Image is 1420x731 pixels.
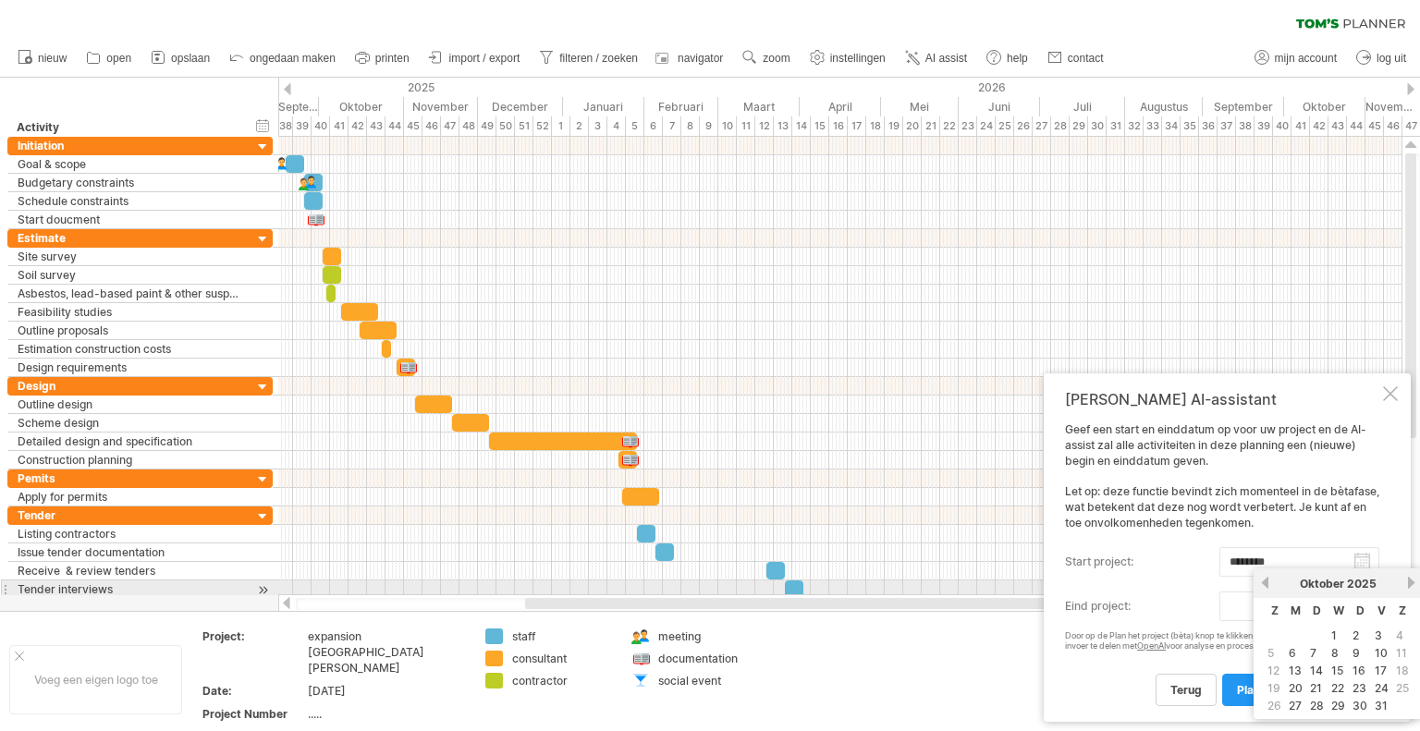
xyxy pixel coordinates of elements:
td: dit is een weekenddag [1265,663,1284,678]
div: 39 [1255,116,1273,136]
span: 25 [1394,679,1411,697]
div: 45 [404,116,422,136]
a: opslaan [146,46,215,70]
div: Juni 2026 [959,97,1040,116]
div: 46 [1384,116,1402,136]
a: 23 [1351,679,1368,697]
a: 9 [1351,644,1362,662]
td: dit is een weekenddag [1393,663,1412,678]
span: 11 [1394,644,1409,662]
a: instellingen [805,46,891,70]
div: 6 [644,116,663,136]
div: 50 [496,116,515,136]
div: 49 [478,116,496,136]
div: 44 [1347,116,1365,136]
div: 29 [1070,116,1088,136]
div: Listing contractors [18,525,243,542]
div: 51 [515,116,533,136]
div: 28 [1051,116,1070,136]
div: 43 [1328,116,1347,136]
div: scroll naar activiteit [254,580,272,600]
div: Augustus 2026 [1125,97,1203,116]
a: 10 [1373,644,1389,662]
div: 26 [1014,116,1033,136]
div: Tender interviews [18,580,243,598]
span: Plan het project (bèta) [1237,683,1359,697]
a: 6 [1287,644,1298,662]
a: 16 [1351,662,1367,679]
div: 2 [570,116,589,136]
a: nieuw [13,46,72,70]
span: vrijdag [1377,603,1386,617]
div: November 2025 [404,97,478,116]
a: log uit [1352,46,1412,70]
a: help [982,46,1034,70]
div: 35 [1181,116,1199,136]
td: dit is een weekenddag [1393,627,1412,643]
a: 21 [1308,679,1324,697]
div: 3 [589,116,607,136]
div: Feasibility studies [18,303,243,321]
div: Construction planning [18,451,243,469]
span: ongedaan maken [250,52,336,65]
div: Asbestos, lead-based paint & other suspect materials [18,285,243,302]
div: 42 [1310,116,1328,136]
div: Goal & scope [18,155,243,173]
div: Project Number [202,706,304,722]
div: 30 [1088,116,1107,136]
td: dit is een weekenddag [1393,680,1412,696]
a: printen [350,46,415,70]
div: 40 [312,116,330,136]
div: Project: [202,628,304,644]
div: 27 [1033,116,1051,136]
div: Scheme design [18,414,243,432]
a: 28 [1308,697,1326,714]
a: vorige [1258,576,1272,590]
div: 7 [663,116,681,136]
div: Pemits [18,469,243,487]
a: 7 [1308,644,1318,662]
div: contractor [512,673,613,688]
a: terug [1156,674,1217,706]
div: 44 [386,116,404,136]
td: dit is een weekenddag [1393,645,1412,661]
label: eind project: [1065,591,1219,621]
a: contact [1043,46,1109,70]
div: Start doucment [18,211,243,228]
div: Initiation [18,137,243,154]
div: [PERSON_NAME] AI-assistant [1065,390,1379,408]
div: Site survey [18,248,243,265]
div: 8 [681,116,700,136]
div: Design requirements [18,359,243,376]
div: 36 [1199,116,1218,136]
div: 17 [848,116,866,136]
div: September 2025 [238,97,319,116]
a: 29 [1329,697,1347,714]
span: instellingen [830,52,886,65]
div: Schedule constraints [18,192,243,210]
div: Detailed design and specification [18,433,243,450]
a: 2 [1351,627,1361,644]
div: Mei 2026 [881,97,959,116]
span: zondag [1271,603,1279,617]
a: 13 [1287,662,1304,679]
div: ..... [308,706,463,722]
div: 5 [626,116,644,136]
div: 22 [940,116,959,136]
div: 16 [829,116,848,136]
div: 21 [922,116,940,136]
div: Juli 2026 [1040,97,1125,116]
div: staff [512,628,613,644]
div: consultant [512,651,613,666]
div: April 2026 [800,97,881,116]
div: [DATE] [308,683,463,699]
div: Activity [17,118,242,137]
td: dit is een weekenddag [1265,698,1284,713]
div: Maart 2026 [718,97,800,116]
a: 3 [1373,627,1384,644]
span: AI assist [925,52,967,65]
div: 24 [977,116,996,136]
span: navigator [678,52,723,65]
span: 2025 [1347,577,1377,591]
a: AI assist [900,46,973,70]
